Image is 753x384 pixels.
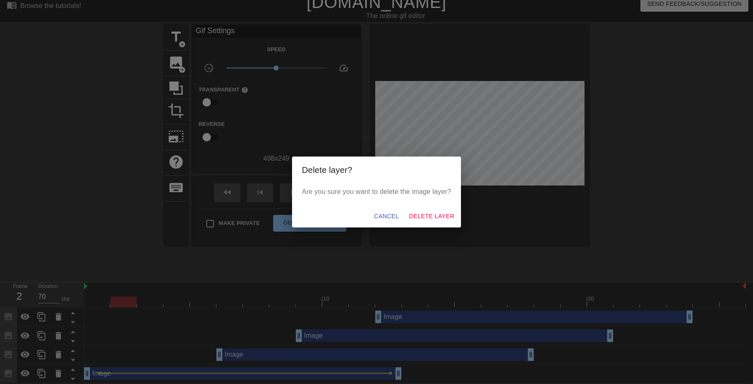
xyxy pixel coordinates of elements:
[302,187,451,197] p: Are you sure you want to delete the image layer?
[409,211,454,222] span: Delete Layer
[302,163,451,177] h2: Delete layer?
[374,211,399,222] span: Cancel
[405,209,458,224] button: Delete Layer
[371,209,402,224] button: Cancel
